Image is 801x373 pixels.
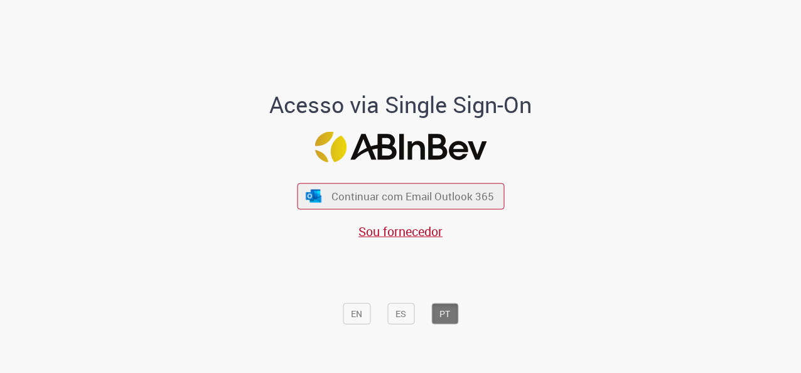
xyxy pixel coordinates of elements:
[343,303,370,324] button: EN
[305,189,323,202] img: ícone Azure/Microsoft 360
[314,132,487,163] img: Logo ABInBev
[431,303,458,324] button: PT
[387,303,414,324] button: ES
[331,189,494,203] span: Continuar com Email Outlook 365
[358,222,443,239] a: Sou fornecedor
[227,92,575,117] h1: Acesso via Single Sign-On
[297,183,504,209] button: ícone Azure/Microsoft 360 Continuar com Email Outlook 365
